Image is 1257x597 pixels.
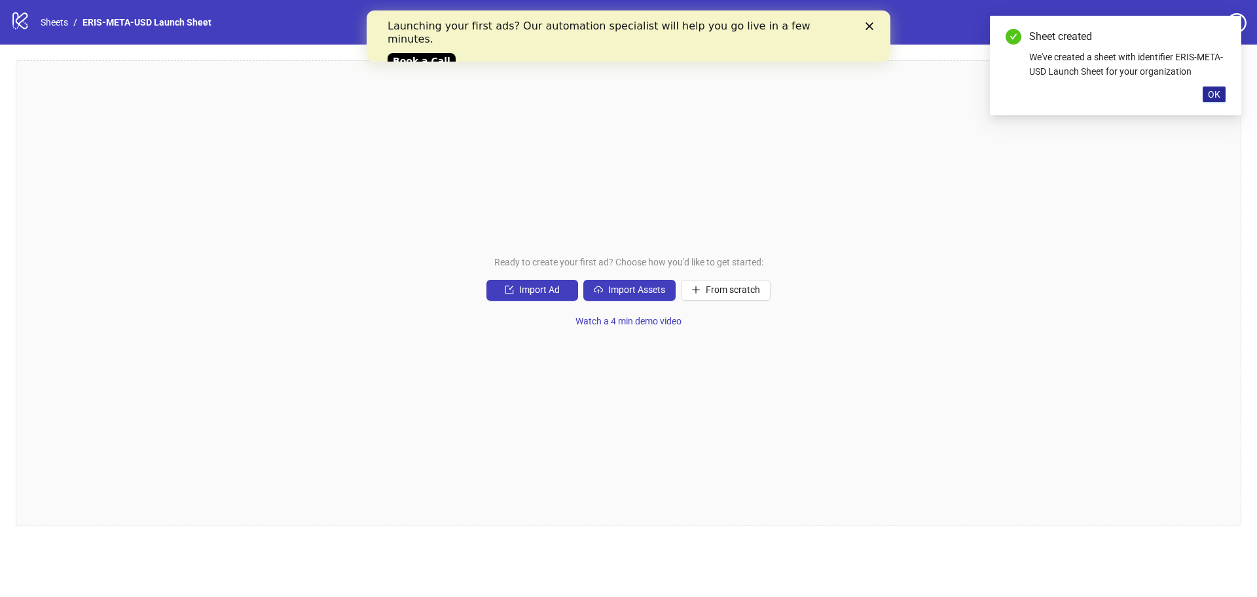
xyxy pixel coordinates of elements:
[565,311,692,332] button: Watch a 4 min demo video
[499,12,512,20] div: Close
[1153,13,1222,34] a: Settings
[1208,89,1220,100] span: OK
[38,15,71,29] a: Sheets
[80,15,214,29] a: ERIS-META-USD Launch Sheet
[1203,87,1226,102] button: OK
[1029,50,1226,79] div: We've created a sheet with identifier ERIS-META-USD Launch Sheet for your organization
[1029,29,1226,45] div: Sheet created
[486,280,578,301] button: Import Ad
[494,255,763,269] span: Ready to create your first ad? Choose how you'd like to get started:
[505,285,514,294] span: import
[1211,29,1226,43] a: Close
[519,284,560,295] span: Import Ad
[1006,29,1021,45] span: check-circle
[608,284,665,295] span: Import Assets
[1227,13,1247,33] span: question-circle
[367,10,890,62] iframe: Intercom live chat banner
[73,15,77,29] li: /
[21,43,89,58] a: Book a Call
[691,285,701,294] span: plus
[681,280,771,301] button: From scratch
[594,285,603,294] span: cloud-upload
[575,316,682,326] span: Watch a 4 min demo video
[706,284,760,295] span: From scratch
[583,280,676,301] button: Import Assets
